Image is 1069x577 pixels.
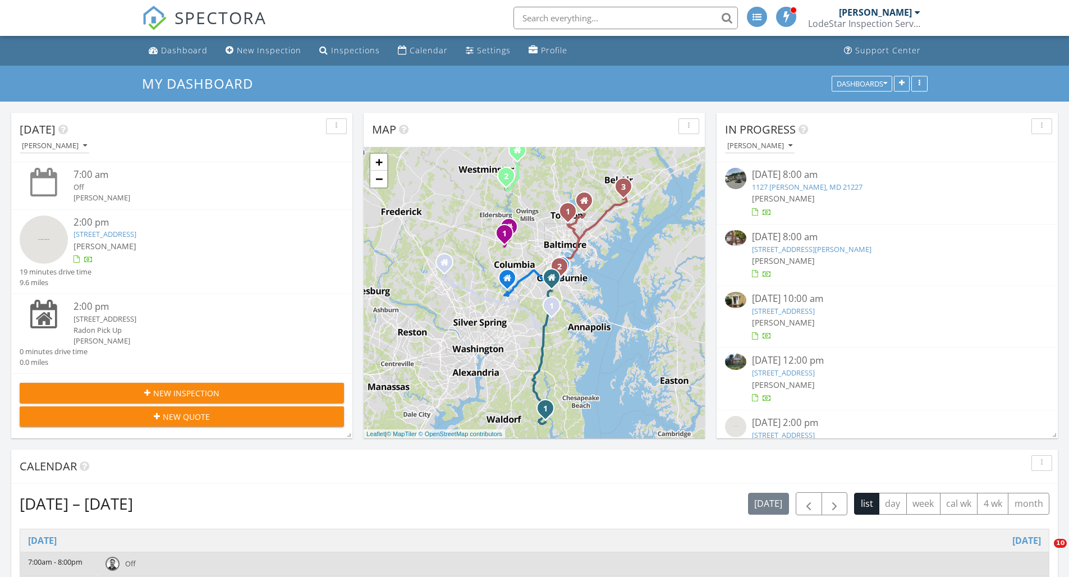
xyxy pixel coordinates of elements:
div: 9.6 miles [20,277,91,288]
div: 1341 JAMESTOWN DRIVE, SEVERN Maryland 21144 [552,277,558,284]
span: New Quote [163,411,210,423]
a: Profile [524,40,572,61]
a: Zoom out [370,171,387,187]
div: 618 Stewart Ave, Glen Burnie, MD 21061 [559,266,566,273]
a: Inspections [315,40,384,61]
div: [PERSON_NAME] [22,142,87,150]
div: Dashboard [161,45,208,56]
a: [DATE] 2:00 pm [STREET_ADDRESS] [PERSON_NAME] [725,416,1049,466]
a: [STREET_ADDRESS] [752,306,815,316]
div: [PERSON_NAME] [74,193,317,203]
div: 2:00 pm [74,216,317,230]
a: [DATE] 8:00 am 1127 [PERSON_NAME], MD 21227 [PERSON_NAME] [725,168,1049,218]
div: [PERSON_NAME] [74,336,317,346]
span: [PERSON_NAME] [752,193,815,204]
button: Previous [796,492,822,515]
span: New Inspection [153,387,219,399]
a: New Inspection [221,40,306,61]
button: New Inspection [20,383,344,403]
i: 2 [504,173,508,181]
button: day [879,493,907,515]
i: 1 [543,405,548,413]
button: New Quote [20,406,344,427]
span: [PERSON_NAME] [752,317,815,328]
img: streetview [20,216,68,264]
div: 6109 Dunroming Rd, Baltimore, MD 21239 [568,211,575,218]
button: Dashboards [832,76,892,91]
div: [DATE] 12:00 pm [752,354,1022,368]
div: Profile [541,45,567,56]
div: 2:00 pm [74,300,317,314]
div: LodeStar Inspection Services [808,18,920,29]
img: 9535358%2Fcover_photos%2F7E6FR5u26wd4bT6KPmRU%2Fsmall.jpg [725,292,746,308]
img: untitled_design19.png [105,557,120,571]
a: Calendar [393,40,452,61]
div: [DATE] 10:00 am [752,292,1022,306]
a: SPECTORA [142,15,267,39]
a: 2:00 pm [STREET_ADDRESS] [PERSON_NAME] 19 minutes drive time 9.6 miles [20,216,344,288]
a: 1127 [PERSON_NAME], MD 21227 [752,182,862,192]
a: © MapTiler [387,431,417,437]
div: 0.0 miles [20,357,88,368]
div: 2107 Turn Berry Way, Woodstock Maryland 21163 [509,227,516,233]
a: Zoom in [370,154,387,171]
a: [DATE] 12:00 pm [STREET_ADDRESS] [PERSON_NAME] [725,354,1049,404]
a: Support Center [839,40,925,61]
i: 3 [621,184,626,191]
span: In Progress [725,122,796,137]
div: 7:00 am [74,168,317,182]
div: 6606 McCahill Terrace, Laurel MD 20707 [507,278,514,285]
div: Radon Pick Up [74,325,317,336]
img: 9519928%2Fcover_photos%2FvFbPjH5paVsuyVXsPTOy%2Fsmall.jpg [725,230,746,246]
span: Off [125,558,136,569]
div: [PERSON_NAME] [839,7,912,18]
span: [PERSON_NAME] [752,255,815,266]
div: 2830 Superior Ave., Parkville MD 21234 [584,200,591,207]
span: Calendar [20,459,77,474]
span: SPECTORA [175,6,267,29]
div: [DATE] 2:00 pm [752,416,1022,430]
div: 1715 Foxdale Ct, Crofton, MD 21114 [552,305,558,312]
a: Settings [461,40,515,61]
a: [DATE] 8:00 am [STREET_ADDRESS][PERSON_NAME] [PERSON_NAME] [725,230,1049,280]
a: Dashboard [144,40,212,61]
div: | [364,429,505,439]
div: 3028 Seneca Chief Trail, Ellicott City, MD 21042 [504,233,511,240]
a: © OpenStreetMap contributors [419,431,502,437]
button: Next [822,492,848,515]
a: [DATE] 10:00 am [STREET_ADDRESS] [PERSON_NAME] [725,292,1049,342]
h2: [DATE] – [DATE] [20,492,133,515]
iframe: Intercom live chat [1031,539,1058,566]
span: [PERSON_NAME] [752,379,815,390]
button: [PERSON_NAME] [20,139,89,154]
a: [STREET_ADDRESS] [752,368,815,378]
div: [PERSON_NAME] [727,142,792,150]
img: The Best Home Inspection Software - Spectora [142,6,167,30]
span: [DATE] [20,122,56,137]
img: 9497516%2Fcover_photos%2FcljfYEHFomtIP0kC42Cz%2Fsmall.jpg [725,354,746,370]
a: Go to September 27, 2025 [28,534,57,547]
div: 879 Century Street, Hampstead MD 21074-2347 [517,150,524,157]
div: 17300 Aquasco Farm Rd, Aquasco, MD 20608 [545,408,552,415]
button: cal wk [940,493,978,515]
button: week [906,493,940,515]
div: [DATE] 8:00 am [752,230,1022,244]
a: [STREET_ADDRESS][PERSON_NAME] [752,244,871,254]
a: Leaflet [366,431,385,437]
button: 4 wk [977,493,1008,515]
a: Go to September 27, 2025 [1012,534,1041,547]
div: [STREET_ADDRESS] [74,314,317,324]
button: [DATE] [748,493,789,515]
span: [PERSON_NAME] [74,241,136,251]
a: [STREET_ADDRESS] [74,229,136,239]
button: month [1008,493,1049,515]
a: 2:00 pm [STREET_ADDRESS] Radon Pick Up [PERSON_NAME] 0 minutes drive time 0.0 miles [20,300,344,368]
i: 1 [566,208,570,216]
th: Go to September 27, 2025 [20,529,1049,552]
img: streetview [725,416,746,437]
i: 1 [549,303,554,310]
a: My Dashboard [142,74,263,93]
img: streetview [725,168,746,189]
button: list [854,493,879,515]
div: 19 minutes drive time [20,267,91,277]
